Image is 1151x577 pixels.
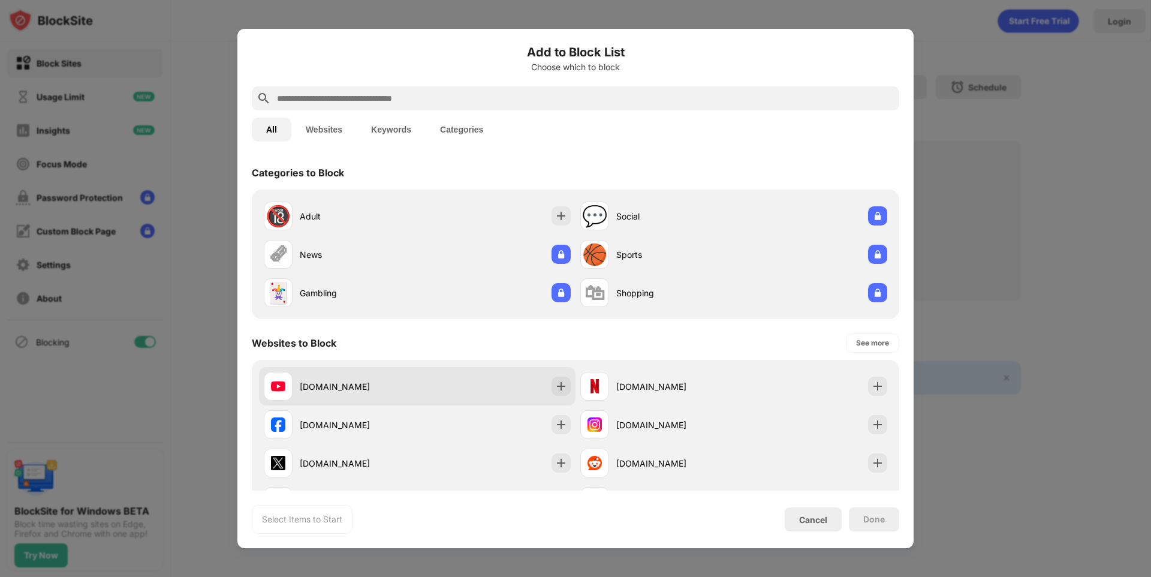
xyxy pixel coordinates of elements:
div: [DOMAIN_NAME] [300,457,417,470]
div: 🗞 [268,242,288,267]
div: Select Items to Start [262,513,342,525]
div: [DOMAIN_NAME] [616,419,734,431]
div: Choose which to block [252,62,899,72]
div: News [300,248,417,261]
button: All [252,118,291,142]
div: Gambling [300,287,417,299]
div: Websites to Block [252,337,336,349]
h6: Add to Block List [252,43,899,61]
div: Adult [300,210,417,223]
div: Categories to Block [252,167,344,179]
div: Cancel [799,515,827,525]
img: favicons [587,379,602,393]
div: [DOMAIN_NAME] [300,380,417,393]
button: Categories [426,118,498,142]
div: Social [616,210,734,223]
div: [DOMAIN_NAME] [300,419,417,431]
img: favicons [587,456,602,470]
img: favicons [271,417,285,432]
div: 🏀 [582,242,607,267]
button: Keywords [357,118,426,142]
div: See more [856,337,889,349]
img: favicons [271,379,285,393]
div: 🔞 [266,204,291,229]
div: 🃏 [266,281,291,305]
div: 💬 [582,204,607,229]
button: Websites [291,118,357,142]
div: [DOMAIN_NAME] [616,457,734,470]
img: favicons [587,417,602,432]
div: Sports [616,248,734,261]
div: Done [863,515,885,524]
img: search.svg [257,91,271,106]
div: 🛍 [584,281,605,305]
div: Shopping [616,287,734,299]
img: favicons [271,456,285,470]
div: [DOMAIN_NAME] [616,380,734,393]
